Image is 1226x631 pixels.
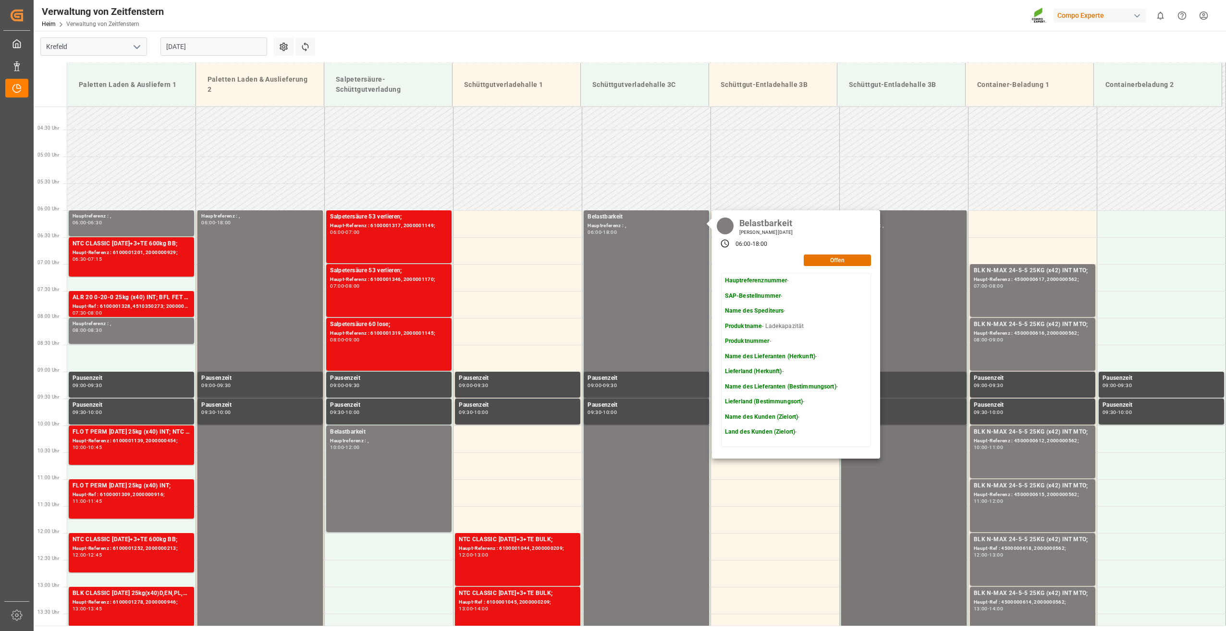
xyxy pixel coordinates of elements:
[845,212,963,222] div: Kieserit
[459,607,473,611] div: 13:00
[37,125,59,131] span: 04:30 Uhr
[201,383,215,388] div: 09:00
[37,314,59,319] span: 08:00 Uhr
[88,445,102,449] div: 10:45
[473,383,474,388] div: -
[345,383,359,388] div: 09:30
[37,287,59,292] span: 07:30 Uhr
[73,311,86,315] div: 07:30
[459,374,576,383] div: Pausenzeit
[201,410,215,414] div: 09:30
[330,222,448,230] div: Haupt-Referenz : 6100001317, 2000001149;
[989,284,1003,288] div: 08:00
[344,284,345,288] div: -
[73,400,190,410] div: Pausenzeit
[201,220,215,225] div: 06:00
[974,338,988,342] div: 08:00
[601,230,603,234] div: -
[1057,11,1104,21] font: Compo Experte
[588,410,601,414] div: 09:30
[37,475,59,480] span: 11:00 Uhr
[37,179,59,184] span: 05:30 Uhr
[217,410,231,414] div: 10:00
[988,383,989,388] div: -
[725,367,838,376] p: -
[725,353,815,360] strong: Name des Lieferanten (Herkunft)
[345,445,359,449] div: 12:00
[73,437,190,445] div: Haupt-Referenz : 6100001139, 2000000454;
[974,329,1091,338] div: Haupt-Referenz : 4500000616, 2000000562;
[215,383,217,388] div: -
[345,338,359,342] div: 09:00
[989,553,1003,557] div: 13:00
[725,277,787,284] strong: Hauptreferenznummer
[330,400,448,410] div: Pausenzeit
[1171,5,1193,26] button: Hilfe-Center
[73,220,86,225] div: 06:00
[86,311,88,315] div: -
[725,322,838,331] p: - Ladekapazität
[1103,410,1116,414] div: 09:30
[459,545,576,553] div: Haupt-Referenz : 6100001044, 2000000209;
[736,240,751,249] div: 06:00
[725,337,838,346] p: -
[988,553,989,557] div: -
[588,212,705,222] div: Belastbarkeit
[330,374,448,383] div: Pausenzeit
[217,220,231,225] div: 18:00
[752,240,768,249] div: 18:00
[974,400,1091,410] div: Pausenzeit
[588,383,601,388] div: 09:00
[330,212,448,222] div: Salpetersäure 53 verlieren;
[73,589,190,598] div: BLK CLASSIC [DATE] 25kg(x40)D,EN,PL,FNL; SPORTICA K 30-0-10 26%UH 25kg (x40) INT; FTL SP 18-5-8 2...
[1118,410,1132,414] div: 10:00
[974,553,988,557] div: 12:00
[988,499,989,503] div: -
[974,545,1091,553] div: Haupt-Ref : 4500000618, 2000000562;
[474,383,488,388] div: 09:30
[73,499,86,503] div: 11:00
[736,215,797,229] div: Belastbarkeit
[73,545,190,553] div: Haupt-Referenz : 6100001252, 2000000213;
[1103,374,1220,383] div: Pausenzeit
[588,400,705,410] div: Pausenzeit
[588,230,601,234] div: 06:00
[73,535,190,545] div: NTC CLASSIC [DATE]+3+TE 600kg BB;
[725,307,784,314] strong: Name des Spediteurs
[989,445,1003,449] div: 11:00
[725,383,838,391] p: -
[345,230,359,234] div: 07:00
[725,398,838,406] p: -
[736,229,797,236] div: [PERSON_NAME][DATE]
[474,607,488,611] div: 14:00
[845,400,963,410] div: Pausenzeit
[330,329,448,338] div: Haupt-Referenz : 6100001319, 2000001145;
[88,607,102,611] div: 13:45
[974,491,1091,499] div: Haupt-Referenz : 4500000615, 2000000562;
[344,445,345,449] div: -
[974,607,988,611] div: 13:00
[603,383,617,388] div: 09:30
[332,71,444,98] div: Salpetersäure-Schüttgutverladung
[725,428,795,435] strong: Land des Kunden (Zielort)
[88,257,102,261] div: 07:15
[129,39,144,54] button: Menü öffnen
[725,368,782,375] strong: Lieferland (Herkunft)
[974,589,1091,598] div: BLK N-MAX 24-5-5 25KG (x42) INT MTO;
[330,338,344,342] div: 08:00
[73,427,190,437] div: FLO T PERM [DATE] 25kg (x40) INT; NTC SUPREM [DATE] 25kg (x40)A,D,EN,I,SI; FLO T NK 14-0-19 25kg ...
[1103,383,1116,388] div: 09:00
[330,437,448,445] div: Hauptreferenz : ,
[974,598,1091,607] div: Haupt-Ref : 4500000614, 2000000562;
[73,553,86,557] div: 12:00
[974,266,1091,276] div: BLK N-MAX 24-5-5 25KG (x42) INT MTO;
[989,499,1003,503] div: 12:00
[601,383,603,388] div: -
[73,257,86,261] div: 06:30
[459,589,576,598] div: NTC CLASSIC [DATE]+3+TE BULK;
[73,239,190,249] div: NTC CLASSIC [DATE]+3+TE 600kg BB;
[1116,410,1118,414] div: -
[474,410,488,414] div: 10:00
[473,553,474,557] div: -
[988,445,989,449] div: -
